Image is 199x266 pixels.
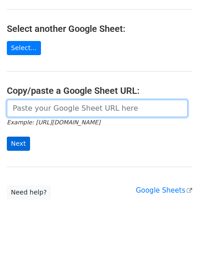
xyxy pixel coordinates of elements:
a: Google Sheets [136,186,192,194]
small: Example: [URL][DOMAIN_NAME] [7,119,100,126]
iframe: Chat Widget [153,222,199,266]
h4: Select another Google Sheet: [7,23,192,34]
a: Need help? [7,185,51,199]
a: Select... [7,41,41,55]
h4: Copy/paste a Google Sheet URL: [7,85,192,96]
input: Next [7,137,30,151]
input: Paste your Google Sheet URL here [7,100,188,117]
